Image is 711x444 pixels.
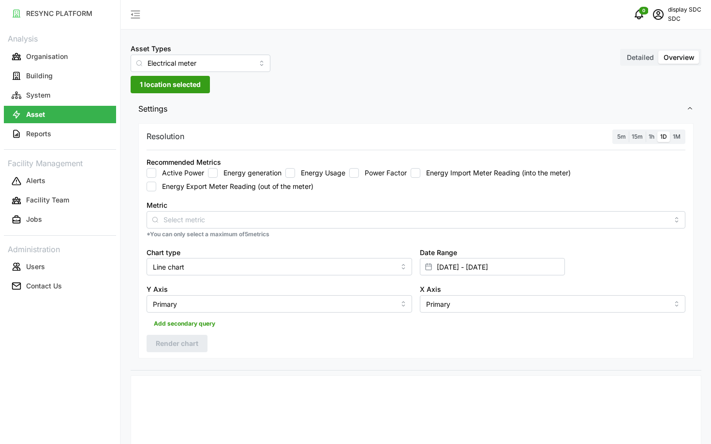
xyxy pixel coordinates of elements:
p: Contact Us [26,281,62,291]
a: RESYNC PLATFORM [4,4,116,23]
a: System [4,86,116,105]
span: Detailed [627,53,654,61]
span: Overview [664,53,695,61]
a: Asset [4,105,116,124]
p: Building [26,71,53,81]
div: Settings [131,121,701,371]
p: SDC [668,14,701,24]
p: Analysis [4,31,116,45]
a: Contact Us [4,276,116,296]
p: Alerts [26,176,45,186]
a: Alerts [4,172,116,191]
button: 1 location selected [131,76,210,93]
p: Jobs [26,215,42,224]
input: Select X axis [420,295,685,313]
input: Select chart type [147,258,412,275]
a: Facility Team [4,191,116,210]
span: 15m [632,133,643,140]
span: 1D [660,133,667,140]
label: Y Axis [147,284,168,295]
p: Reports [26,129,51,139]
button: Users [4,258,116,275]
p: *You can only select a maximum of 5 metrics [147,230,685,239]
button: schedule [649,5,668,24]
span: Settings [138,97,686,121]
label: Metric [147,200,167,211]
p: Facility Management [4,156,116,170]
label: Energy Export Meter Reading (out of the meter) [156,182,313,191]
a: Jobs [4,210,116,229]
button: Reports [4,125,116,143]
p: Organisation [26,52,68,61]
input: Select metric [163,214,668,225]
button: RESYNC PLATFORM [4,5,116,22]
a: Users [4,257,116,276]
input: Select date range [420,258,565,275]
span: 1h [649,133,654,140]
span: Render chart [156,335,198,352]
span: Add secondary query [154,317,215,330]
button: notifications [629,5,649,24]
span: 0 [642,7,645,14]
button: Facility Team [4,192,116,209]
label: Power Factor [359,168,407,178]
label: Date Range [420,247,457,258]
button: Asset [4,106,116,123]
label: Asset Types [131,43,171,54]
p: Users [26,262,45,272]
span: 1 location selected [140,76,201,93]
p: Facility Team [26,195,69,205]
p: Administration [4,242,116,256]
p: System [26,90,50,100]
button: Jobs [4,211,116,229]
p: display SDC [668,5,701,14]
button: Settings [131,97,701,121]
button: Render chart [147,335,207,352]
button: Contact Us [4,277,116,295]
p: Asset [26,110,45,119]
a: Organisation [4,47,116,66]
label: X Axis [420,284,441,295]
label: Energy Import Meter Reading (into the meter) [420,168,571,178]
button: Organisation [4,48,116,65]
span: 5m [617,133,626,140]
label: Energy Usage [295,168,345,178]
input: Select Y axis [147,295,412,313]
label: Chart type [147,247,180,258]
a: Reports [4,124,116,143]
button: Add secondary query [147,316,222,331]
p: RESYNC PLATFORM [26,9,92,18]
a: Building [4,66,116,86]
button: Alerts [4,172,116,190]
button: System [4,86,116,104]
button: Building [4,67,116,85]
span: 1M [673,133,681,140]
